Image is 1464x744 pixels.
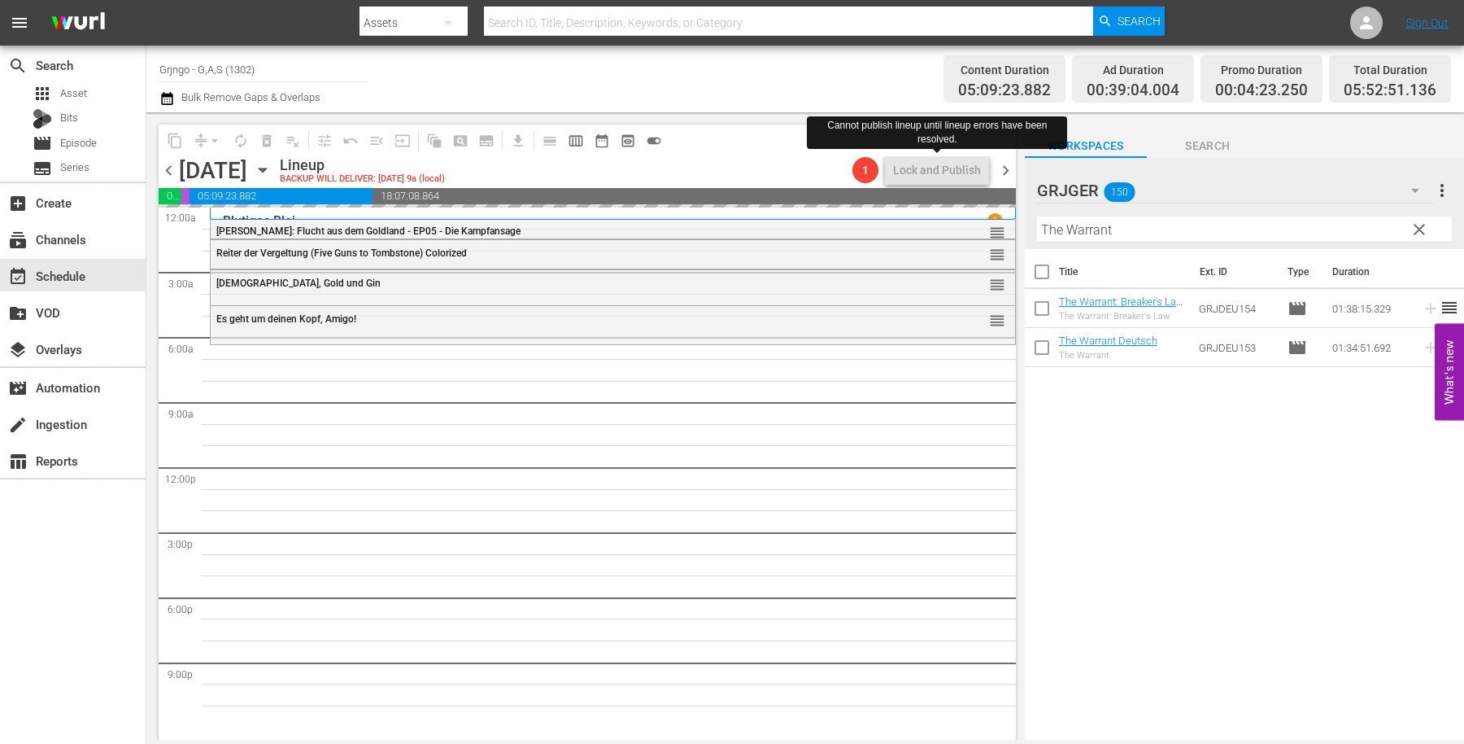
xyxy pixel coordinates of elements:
[8,379,28,398] span: Automation
[992,215,998,226] p: 1
[228,128,254,154] span: Loop Content
[33,133,52,153] span: movie
[989,246,1005,264] span: reorder
[216,278,381,289] span: [DEMOGRAPHIC_DATA], Gold und Gin
[989,276,1005,294] span: reorder
[1435,324,1464,421] button: Open Feedback Widget
[8,304,28,323] span: VOD
[646,133,662,149] span: toggle_on
[1192,328,1281,367] td: GRJDEU153
[1087,59,1179,81] div: Ad Duration
[8,194,28,213] span: Create
[989,312,1005,328] button: reorder
[60,135,97,151] span: Episode
[190,188,373,204] span: 05:09:23.882
[594,133,610,149] span: date_range_outlined
[10,13,29,33] span: menu
[1422,339,1440,357] svg: Add to Schedule
[8,267,28,287] span: Schedule
[33,109,52,129] div: Bits
[1147,136,1269,156] span: Search
[280,174,445,185] div: BACKUP WILL DELIVER: [DATE] 9a (local)
[179,157,247,184] div: [DATE]
[1118,7,1161,36] span: Search
[813,119,1061,147] div: Cannot publish lineup until lineup errors have been resolved.
[8,56,28,76] span: Search
[188,128,228,154] span: Remove Gaps & Overlaps
[179,91,320,103] span: Bulk Remove Gaps & Overlaps
[1326,289,1415,328] td: 01:38:15.329
[8,230,28,250] span: subscriptions
[1322,249,1420,295] th: Duration
[1059,295,1184,320] a: The Warrant: Breaker's Law Deutsch
[958,81,1051,100] span: 05:09:23.882
[1093,7,1165,36] button: Search
[989,224,1005,240] button: reorder
[1059,350,1157,361] div: The Warrant
[996,160,1016,181] span: chevron_right
[8,340,28,360] span: Overlays
[8,415,28,435] span: Ingestion
[39,4,117,42] img: ans4CAIJ8jUAAAAAAAAAAAAAAAAAAAAAAAAgQb4GAAAAAAAAAAAAAAAAAAAAAAAAJMjXAAAAAAAAAAAAAAAAAAAAAAAAgAT5G...
[1432,181,1452,200] span: more_vert
[60,160,89,176] span: Series
[159,188,181,204] span: 00:39:04.004
[223,213,295,229] p: Blutiges Blei
[1406,16,1449,29] a: Sign Out
[60,85,87,102] span: Asset
[1037,168,1436,213] div: GRJGER
[1059,335,1157,347] a: The Warrant Deutsch
[852,164,878,177] span: 1
[373,188,1015,204] span: 18:07:08.864
[8,452,28,471] span: Reports
[1059,249,1190,295] th: Title
[280,156,445,174] div: Lineup
[1344,81,1436,100] span: 05:52:51.136
[989,276,1005,292] button: reorder
[1190,249,1278,295] th: Ext. ID
[1326,328,1415,367] td: 01:34:51.692
[1432,171,1452,210] button: more_vert
[958,59,1051,81] div: Content Duration
[568,133,584,149] span: calendar_view_week_outlined
[1405,216,1431,242] button: clear
[60,110,78,126] span: Bits
[1288,299,1307,318] span: Episode
[1215,81,1308,100] span: 00:04:23.250
[159,160,179,181] span: chevron_left
[893,155,981,185] div: Lock and Publish
[1440,298,1459,317] span: reorder
[885,155,989,185] button: Lock and Publish
[33,84,52,103] span: Asset
[33,159,52,178] span: Series
[181,188,190,204] span: 00:04:23.250
[216,313,356,325] span: Es geht um deinen Kopf, Amigo!
[1025,136,1147,156] span: Workspaces
[989,246,1005,262] button: reorder
[989,224,1005,242] span: reorder
[1410,220,1429,239] span: clear
[989,312,1005,330] span: reorder
[216,225,521,237] span: [PERSON_NAME]: Flucht aus dem Goldland - EP05 - Die Kampfansage
[1278,249,1322,295] th: Type
[216,247,467,259] span: Reiter der Vergeltung (Five Guns to Tombstone) Colorized
[1059,311,1186,322] div: The Warrant: Breaker's Law
[1087,81,1179,100] span: 00:39:04.004
[620,133,636,149] span: preview_outlined
[1215,59,1308,81] div: Promo Duration
[1344,59,1436,81] div: Total Duration
[1192,289,1281,328] td: GRJDEU154
[1288,338,1307,357] span: movie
